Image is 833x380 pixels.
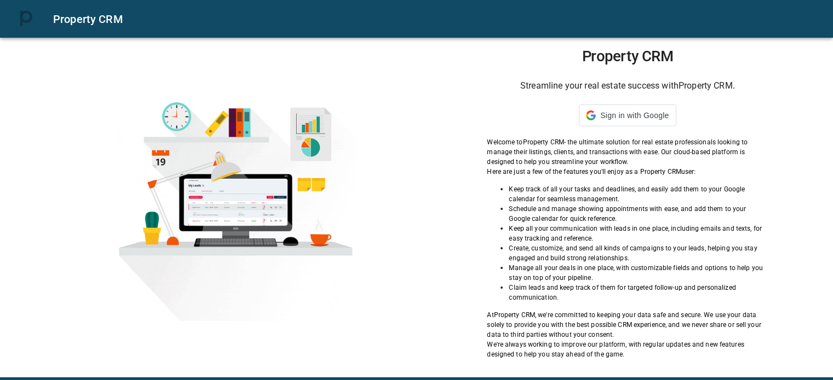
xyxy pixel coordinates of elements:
[579,104,676,126] div: Sign in with Google
[487,310,768,340] p: At Property CRM , we're committed to keeping your data safe and secure. We use your data solely t...
[487,340,768,359] p: We're always working to improve our platform, with regular updates and new features designed to h...
[509,283,768,302] p: Claim leads and keep track of them for targeted follow-up and personalized communication.
[509,204,768,224] p: Schedule and manage showing appointments with ease, and add them to your Google calendar for quic...
[487,167,768,177] p: Here are just a few of the features you'll enjoy as a Property CRM user:
[509,184,768,204] p: Keep track of all your tasks and deadlines, and easily add them to your Google calendar for seaml...
[487,78,768,93] h6: Streamline your real estate success with Property CRM .
[53,10,820,28] div: Property CRM
[509,243,768,263] p: Create, customize, and send all kinds of campaigns to your leads, helping you stay engaged and bu...
[600,111,669,120] span: Sign in with Google
[487,48,768,65] h1: Property CRM
[487,137,768,167] p: Welcome to Property CRM - the ultimate solution for real estate professionals looking to manage t...
[509,224,768,243] p: Keep all your communication with leads in one place, including emails and texts, for easy trackin...
[509,263,768,283] p: Manage all your deals in one place, with customizable fields and options to help you stay on top ...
